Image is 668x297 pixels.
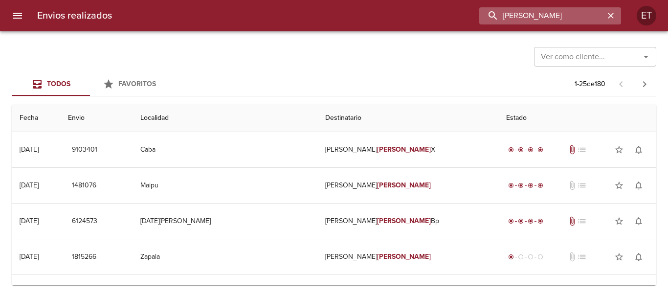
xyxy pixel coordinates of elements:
[377,145,431,154] em: [PERSON_NAME]
[609,247,629,267] button: Agregar a favoritos
[518,254,524,260] span: radio_button_unchecked
[317,239,498,274] td: [PERSON_NAME]
[317,168,498,203] td: [PERSON_NAME]
[508,254,514,260] span: radio_button_checked
[567,181,577,190] span: No tiene documentos adjuntos
[567,216,577,226] span: Tiene documentos adjuntos
[506,145,545,155] div: Entregado
[133,239,317,274] td: Zapala
[118,80,156,88] span: Favoritos
[639,50,653,64] button: Abrir
[528,183,534,188] span: radio_button_checked
[577,252,587,262] span: No tiene pedido asociado
[133,104,317,132] th: Localidad
[508,218,514,224] span: radio_button_checked
[133,132,317,167] td: Caba
[68,141,101,159] button: 9103401
[634,216,644,226] span: notifications_none
[614,181,624,190] span: star_border
[506,216,545,226] div: Entregado
[537,183,543,188] span: radio_button_checked
[20,252,39,261] div: [DATE]
[60,104,133,132] th: Envio
[377,217,431,225] em: [PERSON_NAME]
[72,251,96,263] span: 1815266
[575,79,605,89] p: 1 - 25 de 180
[20,217,39,225] div: [DATE]
[68,212,101,230] button: 6124573
[6,4,29,27] button: menu
[637,6,656,25] div: Abrir información de usuario
[508,147,514,153] span: radio_button_checked
[377,181,431,189] em: [PERSON_NAME]
[609,211,629,231] button: Agregar a favoritos
[506,252,545,262] div: Generado
[537,218,543,224] span: radio_button_checked
[614,145,624,155] span: star_border
[614,252,624,262] span: star_border
[537,147,543,153] span: radio_button_checked
[609,140,629,160] button: Agregar a favoritos
[317,132,498,167] td: [PERSON_NAME] X
[528,147,534,153] span: radio_button_checked
[498,104,656,132] th: Estado
[518,183,524,188] span: radio_button_checked
[68,177,100,195] button: 1481076
[518,147,524,153] span: radio_button_checked
[12,72,168,96] div: Tabs Envios
[634,181,644,190] span: notifications_none
[479,7,604,24] input: buscar
[637,6,656,25] div: ET
[72,180,96,192] span: 1481076
[577,216,587,226] span: No tiene pedido asociado
[614,216,624,226] span: star_border
[377,252,431,261] em: [PERSON_NAME]
[12,104,60,132] th: Fecha
[629,140,648,160] button: Activar notificaciones
[609,176,629,195] button: Agregar a favoritos
[609,79,633,89] span: Pagina anterior
[633,72,656,96] span: Pagina siguiente
[20,145,39,154] div: [DATE]
[567,145,577,155] span: Tiene documentos adjuntos
[47,80,70,88] span: Todos
[72,144,97,156] span: 9103401
[567,252,577,262] span: No tiene documentos adjuntos
[506,181,545,190] div: Entregado
[629,176,648,195] button: Activar notificaciones
[133,204,317,239] td: [DATE][PERSON_NAME]
[317,204,498,239] td: [PERSON_NAME] Bp
[508,183,514,188] span: radio_button_checked
[37,8,112,23] h6: Envios realizados
[634,145,644,155] span: notifications_none
[577,181,587,190] span: No tiene pedido asociado
[317,104,498,132] th: Destinatario
[629,247,648,267] button: Activar notificaciones
[577,145,587,155] span: No tiene pedido asociado
[634,252,644,262] span: notifications_none
[528,218,534,224] span: radio_button_checked
[133,168,317,203] td: Maipu
[20,181,39,189] div: [DATE]
[629,211,648,231] button: Activar notificaciones
[528,254,534,260] span: radio_button_unchecked
[72,215,97,228] span: 6124573
[518,218,524,224] span: radio_button_checked
[537,254,543,260] span: radio_button_unchecked
[68,248,100,266] button: 1815266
